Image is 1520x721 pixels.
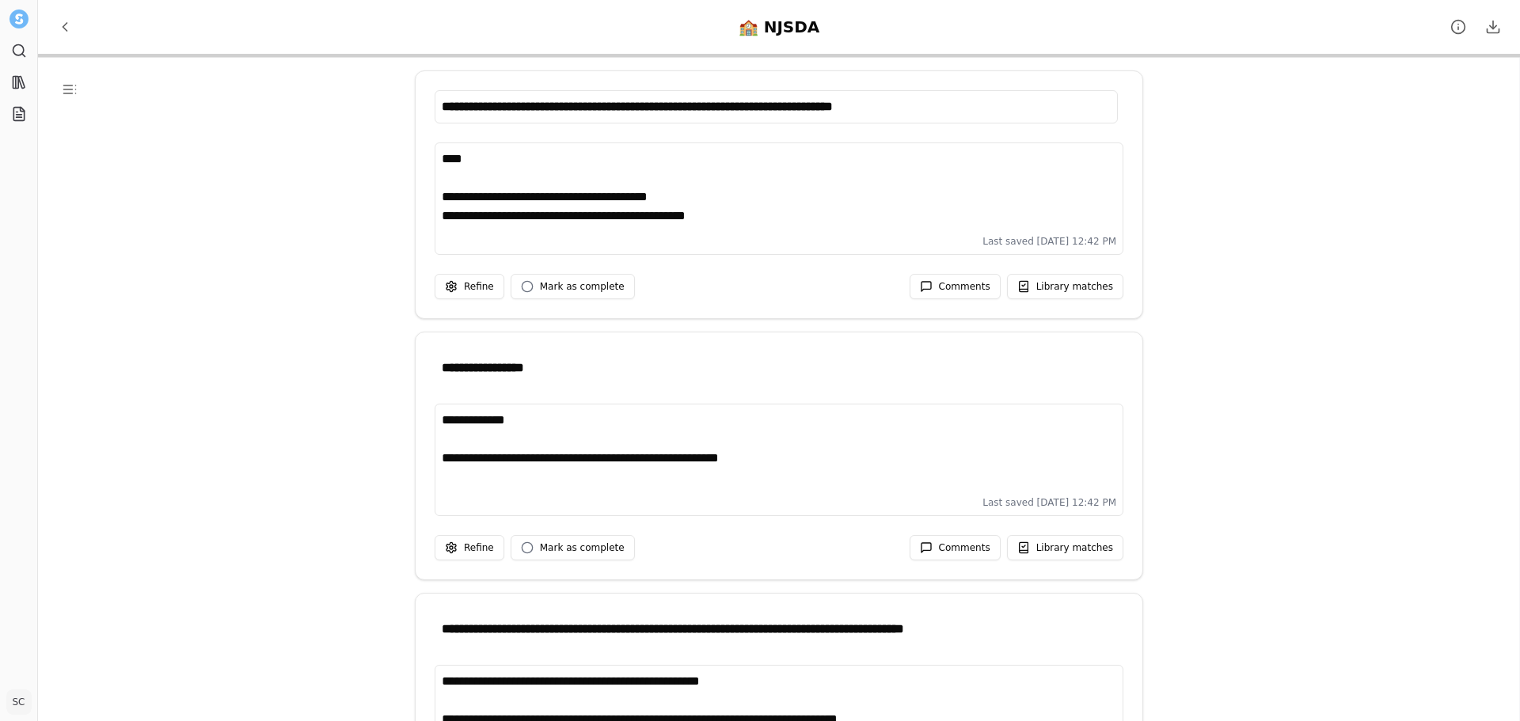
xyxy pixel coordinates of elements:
[939,280,990,293] span: Comments
[982,235,1116,248] span: Last saved [DATE] 12:42 PM
[1007,535,1123,560] button: Library matches
[982,496,1116,509] span: Last saved [DATE] 12:42 PM
[51,13,79,41] button: Back to Projects
[1036,280,1113,293] span: Library matches
[6,689,32,715] button: SC
[464,280,494,293] span: Refine
[910,274,1001,299] button: Comments
[540,541,625,554] span: Mark as complete
[435,535,504,560] button: Refine
[435,274,504,299] button: Refine
[9,9,28,28] img: Settle
[6,101,32,127] a: Projects
[739,16,820,38] div: 🏫 NJSDA
[6,6,32,32] button: Settle
[1036,541,1113,554] span: Library matches
[1444,13,1472,41] button: Project details
[939,541,990,554] span: Comments
[1007,274,1123,299] button: Library matches
[6,70,32,95] a: Library
[464,541,494,554] span: Refine
[540,280,625,293] span: Mark as complete
[511,535,635,560] button: Mark as complete
[6,38,32,63] a: Search
[910,535,1001,560] button: Comments
[511,274,635,299] button: Mark as complete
